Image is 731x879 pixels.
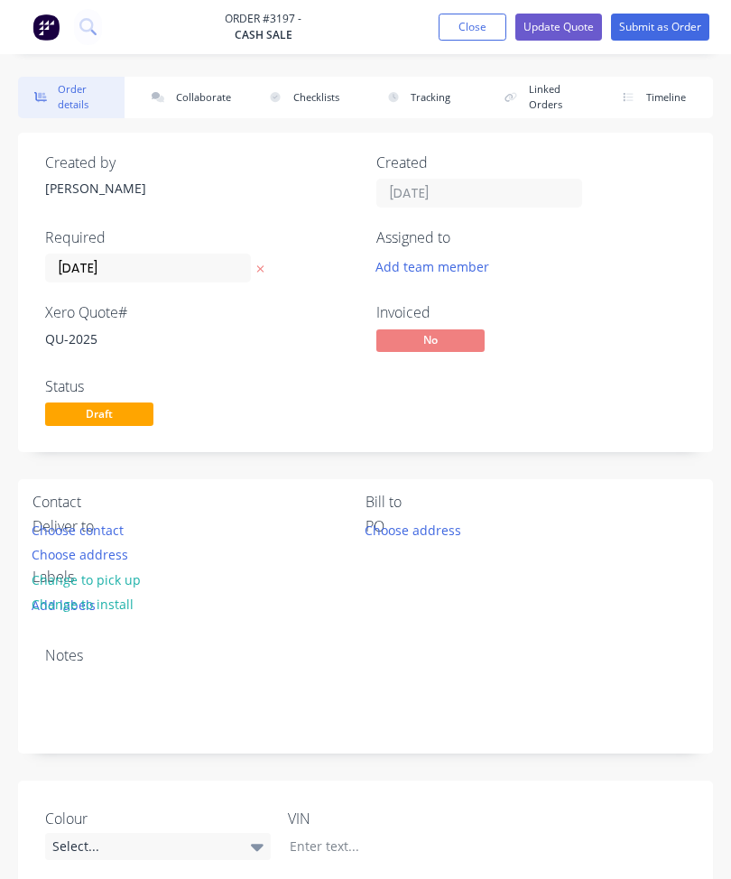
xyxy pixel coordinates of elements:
[45,833,271,860] div: Select...
[365,494,699,511] div: Bill to
[135,77,242,118] button: Collaborate
[288,808,514,829] label: VIN
[45,402,153,425] span: Draft
[45,808,271,829] label: Colour
[365,518,699,535] div: PO
[371,77,477,118] button: Tracking
[32,518,365,535] div: Deliver to
[439,14,506,41] button: Close
[515,14,602,41] button: Update Quote
[32,14,60,41] img: Factory
[356,518,471,542] button: Choose address
[18,77,125,118] button: Order details
[376,254,499,278] button: Add team member
[45,304,355,321] div: Xero Quote #
[254,77,360,118] button: Checklists
[225,27,301,43] span: Cash Sale
[23,567,151,591] button: Change to pick up
[366,254,499,278] button: Add team member
[376,154,686,171] div: Created
[606,77,713,118] button: Timeline
[225,11,301,27] span: Order #3197 -
[23,592,143,616] button: Change to install
[611,14,709,41] button: Submit as Order
[45,329,355,348] div: QU-2025
[376,304,686,321] div: Invoiced
[45,179,355,198] div: [PERSON_NAME]
[376,329,485,352] span: No
[45,154,355,171] div: Created by
[45,647,686,664] div: Notes
[23,518,134,542] button: Choose contact
[488,77,595,118] button: Linked Orders
[376,229,686,246] div: Assigned to
[45,378,355,395] div: Status
[32,494,365,511] div: Contact
[45,229,355,246] div: Required
[23,542,138,567] button: Choose address
[32,569,365,586] div: Labels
